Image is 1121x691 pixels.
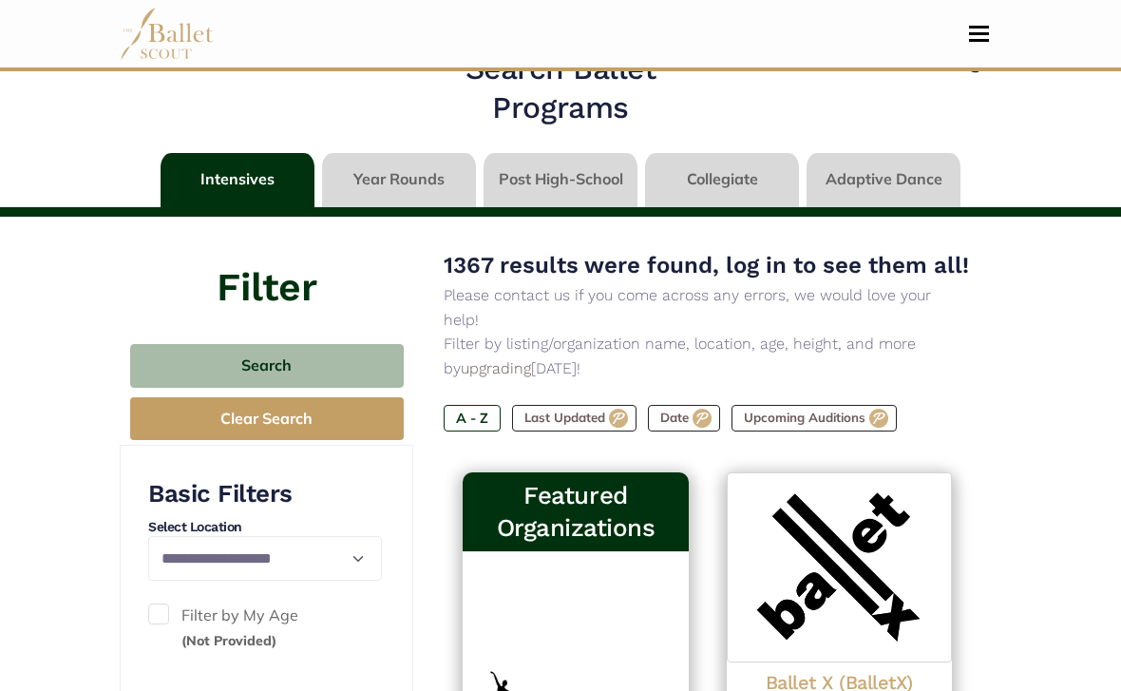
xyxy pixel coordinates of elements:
label: Date [648,405,720,432]
span: 1367 results were found, log in to see them all! [444,252,969,278]
button: Toggle navigation [957,25,1001,43]
label: A - Z [444,405,501,432]
code: < [120,49,131,73]
button: Clear Search [130,397,404,440]
a: Search Other Listings> [800,50,1001,73]
p: Filter by listing/organization name, location, age, height, and more by [DATE]! [444,332,971,380]
li: Collegiate [641,153,803,207]
h3: Featured Organizations [478,480,673,544]
li: Adaptive Dance [803,153,964,207]
h4: Select Location [148,518,382,537]
h4: Filter [120,217,413,316]
li: Year Rounds [318,153,480,207]
a: <Go to Dashboard [120,50,280,73]
button: Search [130,344,404,389]
label: Upcoming Auditions [731,405,897,432]
li: Post High-School [480,153,641,207]
img: Logo [727,472,952,662]
code: > [990,49,1001,73]
label: Last Updated [512,405,636,432]
h2: Search Ballet Programs [399,49,722,128]
li: Intensives [157,153,318,207]
a: upgrading [461,359,531,377]
h3: Basic Filters [148,478,382,510]
label: Filter by My Age [148,604,382,652]
small: (Not Provided) [181,632,276,649]
p: Please contact us if you come across any errors, we would love your help! [444,283,971,332]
